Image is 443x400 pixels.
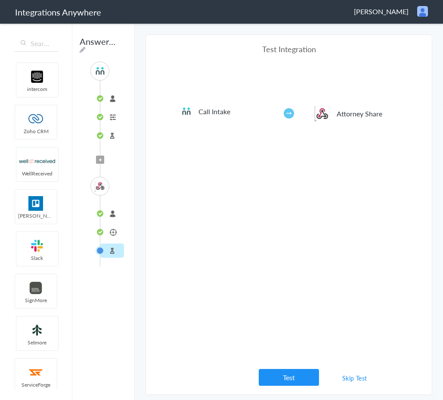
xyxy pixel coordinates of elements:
[16,339,58,346] span: Setmore
[15,128,57,135] span: Zoho CRM
[332,370,378,386] a: Skip Test
[18,112,54,126] img: zoho-logo.svg
[354,6,409,16] span: [PERSON_NAME]
[95,181,105,191] img: webhook.png
[18,196,54,211] img: trello.png
[19,323,56,337] img: setmoreNew.jpg
[19,238,56,253] img: slack-logo.svg
[15,212,57,219] span: [PERSON_NAME]
[95,66,105,76] img: answerconnect-logo.svg
[15,6,101,18] h1: Integrations Anywhere
[16,170,58,177] span: WellReceived
[315,106,330,121] img: webhook.png
[14,35,58,52] input: Search...
[417,6,428,17] img: user.png
[181,44,397,54] h4: Test Integration
[259,369,319,386] button: Test
[19,69,56,84] img: intercom-logo.svg
[15,381,57,388] span: ServiceForge
[16,254,58,262] span: Slack
[337,109,395,119] h5: Attorney Share
[18,365,54,380] img: serviceforge-icon.png
[15,297,57,304] span: SignMore
[18,281,54,295] img: signmore-logo.png
[16,85,58,93] span: intercom
[181,106,192,116] img: answerconnect-logo.svg
[19,154,56,169] img: wr-logo.svg
[198,106,257,116] h5: Call Intake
